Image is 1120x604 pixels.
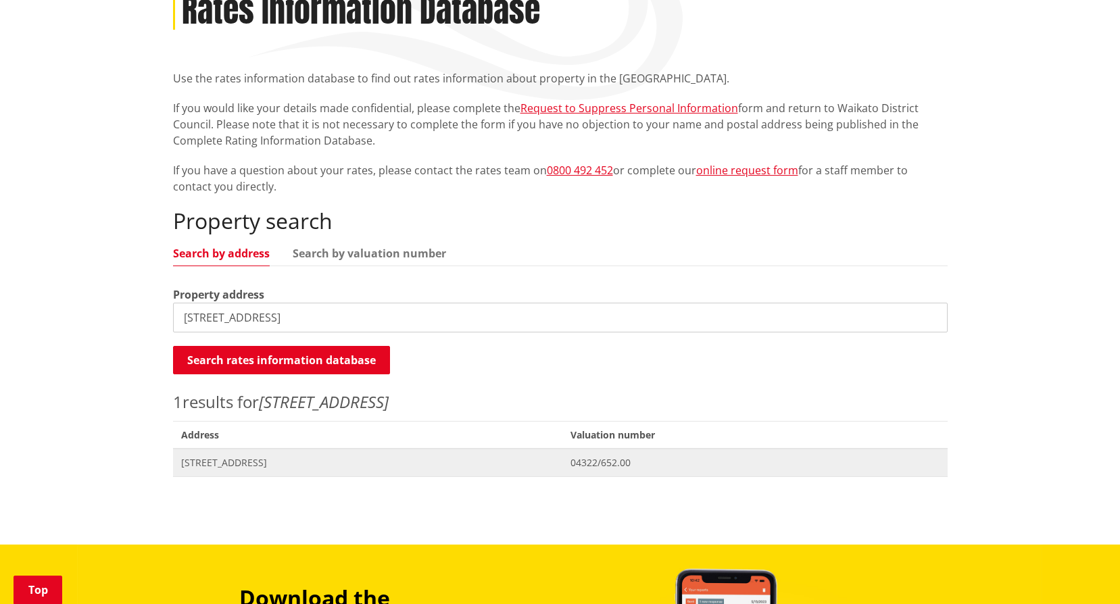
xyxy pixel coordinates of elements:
[562,421,947,449] span: Valuation number
[1058,547,1106,596] iframe: Messenger Launcher
[259,391,389,413] em: [STREET_ADDRESS]
[173,421,563,449] span: Address
[173,70,948,86] p: Use the rates information database to find out rates information about property in the [GEOGRAPHI...
[520,101,738,116] a: Request to Suppress Personal Information
[173,100,948,149] p: If you would like your details made confidential, please complete the form and return to Waikato ...
[293,248,446,259] a: Search by valuation number
[173,286,264,303] label: Property address
[14,576,62,604] a: Top
[181,456,555,470] span: [STREET_ADDRESS]
[173,208,948,234] h2: Property search
[547,163,613,178] a: 0800 492 452
[570,456,939,470] span: 04322/652.00
[173,346,390,374] button: Search rates information database
[173,390,948,414] p: results for
[173,303,948,332] input: e.g. Duke Street NGARUAWAHIA
[696,163,798,178] a: online request form
[173,248,270,259] a: Search by address
[173,391,182,413] span: 1
[173,162,948,195] p: If you have a question about your rates, please contact the rates team on or complete our for a s...
[173,449,948,476] a: [STREET_ADDRESS] 04322/652.00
